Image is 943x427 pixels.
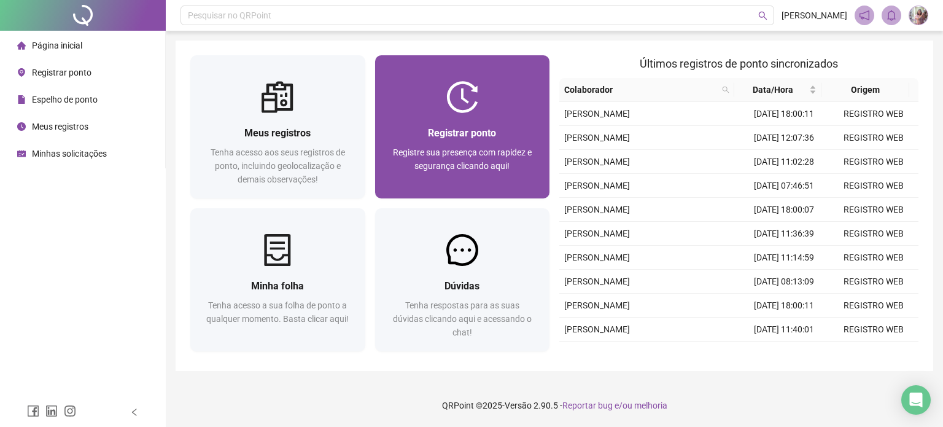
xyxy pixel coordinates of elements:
[720,80,732,99] span: search
[829,198,918,222] td: REGISTRO WEB
[244,127,311,139] span: Meus registros
[564,181,630,190] span: [PERSON_NAME]
[640,57,838,70] span: Últimos registros de ponto sincronizados
[564,324,630,334] span: [PERSON_NAME]
[32,68,91,77] span: Registrar ponto
[393,300,532,337] span: Tenha respostas para as suas dúvidas clicando aqui e acessando o chat!
[734,78,821,102] th: Data/Hora
[739,246,829,270] td: [DATE] 11:14:59
[829,222,918,246] td: REGISTRO WEB
[739,150,829,174] td: [DATE] 11:02:28
[739,198,829,222] td: [DATE] 18:00:07
[564,133,630,143] span: [PERSON_NAME]
[739,270,829,294] td: [DATE] 08:13:09
[886,10,897,21] span: bell
[564,109,630,119] span: [PERSON_NAME]
[17,149,26,158] span: schedule
[564,276,630,286] span: [PERSON_NAME]
[17,95,26,104] span: file
[829,342,918,366] td: REGISTRO WEB
[829,150,918,174] td: REGISTRO WEB
[722,86,729,93] span: search
[564,253,630,262] span: [PERSON_NAME]
[393,147,532,171] span: Registre sua presença com rapidez e segurança clicando aqui!
[375,55,550,198] a: Registrar pontoRegistre sua presença com rapidez e segurança clicando aqui!
[829,318,918,342] td: REGISTRO WEB
[190,55,365,198] a: Meus registrosTenha acesso aos seus registros de ponto, incluindo geolocalização e demais observa...
[27,405,39,417] span: facebook
[17,68,26,77] span: environment
[505,401,532,410] span: Versão
[17,122,26,131] span: clock-circle
[444,280,479,292] span: Dúvidas
[211,147,345,184] span: Tenha acesso aos seus registros de ponto, incluindo geolocalização e demais observações!
[739,83,807,96] span: Data/Hora
[45,405,58,417] span: linkedin
[562,401,667,410] span: Reportar bug e/ou melhoria
[32,122,88,131] span: Meus registros
[564,83,717,96] span: Colaborador
[32,41,82,50] span: Página inicial
[564,157,630,166] span: [PERSON_NAME]
[564,229,630,238] span: [PERSON_NAME]
[166,384,943,427] footer: QRPoint © 2025 - 2.90.5 -
[859,10,870,21] span: notification
[829,270,918,294] td: REGISTRO WEB
[206,300,349,324] span: Tenha acesso a sua folha de ponto a qualquer momento. Basta clicar aqui!
[251,280,304,292] span: Minha folha
[130,408,139,417] span: left
[17,41,26,50] span: home
[829,174,918,198] td: REGISTRO WEB
[829,126,918,150] td: REGISTRO WEB
[782,9,847,22] span: [PERSON_NAME]
[32,149,107,159] span: Minhas solicitações
[909,6,928,25] img: 83939
[758,11,767,20] span: search
[739,126,829,150] td: [DATE] 12:07:36
[428,127,496,139] span: Registrar ponto
[821,78,909,102] th: Origem
[739,174,829,198] td: [DATE] 07:46:51
[190,208,365,351] a: Minha folhaTenha acesso a sua folha de ponto a qualquer momento. Basta clicar aqui!
[739,342,829,366] td: [DATE] 11:17:58
[64,405,76,417] span: instagram
[739,102,829,126] td: [DATE] 18:00:11
[829,246,918,270] td: REGISTRO WEB
[564,300,630,310] span: [PERSON_NAME]
[739,222,829,246] td: [DATE] 11:36:39
[901,385,931,415] div: Open Intercom Messenger
[829,102,918,126] td: REGISTRO WEB
[564,205,630,214] span: [PERSON_NAME]
[739,294,829,318] td: [DATE] 18:00:11
[32,95,98,104] span: Espelho de ponto
[739,318,829,342] td: [DATE] 11:40:01
[829,294,918,318] td: REGISTRO WEB
[375,208,550,351] a: DúvidasTenha respostas para as suas dúvidas clicando aqui e acessando o chat!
